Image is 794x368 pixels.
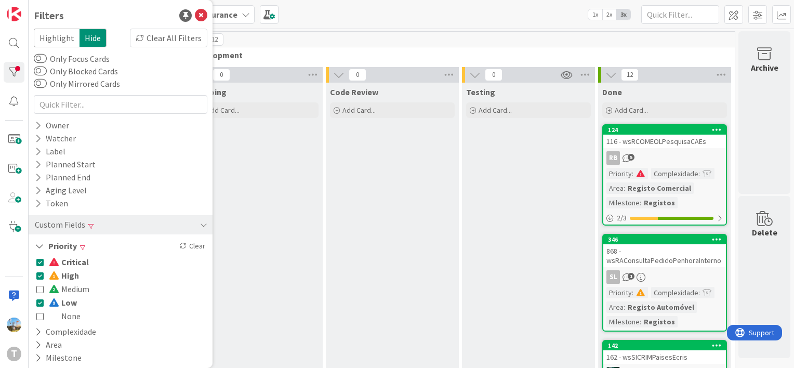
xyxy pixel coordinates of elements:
div: Clear [177,240,207,253]
span: Add Card... [342,106,376,115]
span: 2 / 3 [617,213,627,224]
div: SL [603,270,726,284]
span: 5 [628,154,634,161]
button: High [36,269,79,282]
span: : [624,182,625,194]
div: 868 - wsRAConsultaPedidoPenhoraInterno [603,244,726,267]
div: Registos [641,316,678,327]
div: Delete [752,226,777,239]
span: 3x [616,9,630,20]
div: T [7,347,21,361]
div: Milestone [606,316,640,327]
div: RB [603,151,726,165]
span: : [624,301,625,313]
span: Development [191,50,722,60]
div: Registo Automóvel [625,301,697,313]
span: 0 [485,69,502,81]
span: 12 [621,69,639,81]
span: Done [602,87,622,97]
div: Complexidade [651,168,698,179]
span: Highlight [34,29,80,47]
button: Only Blocked Cards [34,66,47,76]
div: Area [606,301,624,313]
span: Add Card... [615,106,648,115]
a: 124116 - wsRCOMEOLPesquisaCAEsRBPriority:Complexidade:Area:Registo ComercialMilestone:Registos2/3 [602,124,727,226]
span: 12 [206,33,223,46]
div: Milestone [606,197,640,208]
div: Label [34,145,67,158]
div: Aging Level [34,184,88,197]
div: 346 [608,236,726,243]
span: Low [49,296,77,309]
button: Priority [34,240,78,253]
span: : [632,287,633,298]
div: Complexidade [651,287,698,298]
button: Area [34,338,63,351]
button: Milestone [34,351,83,364]
div: 124 [608,126,726,134]
span: : [640,197,641,208]
div: 124116 - wsRCOMEOLPesquisaCAEs [603,125,726,148]
img: DG [7,318,21,332]
div: Watcher [34,132,77,145]
span: Medium [49,282,89,296]
span: High [49,269,79,282]
label: Only Blocked Cards [34,65,118,77]
span: 2x [602,9,616,20]
span: Support [22,2,47,14]
div: 142 [603,341,726,350]
div: Owner [34,119,70,132]
div: Filters [34,8,64,23]
div: Planned End [34,171,91,184]
div: Clear All Filters [130,29,207,47]
div: Token [34,197,69,210]
div: RB [606,151,620,165]
div: Custom Fields [34,218,86,231]
div: Registo Comercial [625,182,694,194]
img: Visit kanbanzone.com [7,7,21,21]
div: Area [606,182,624,194]
span: Critical [49,255,89,269]
div: SL [606,270,620,284]
span: Add Card... [206,106,240,115]
div: 124 [603,125,726,135]
div: Planned Start [34,158,97,171]
div: 142 [608,342,726,349]
a: 346868 - wsRAConsultaPedidoPenhoraInternoSLPriority:Complexidade:Area:Registo AutomóvelMilestone:... [602,234,727,332]
label: Only Mirrored Cards [34,77,120,90]
button: Low [36,296,77,309]
input: Quick Filter... [641,5,719,24]
div: Archive [751,61,778,74]
span: 0 [349,69,366,81]
span: : [698,168,700,179]
div: 2/3 [603,212,726,225]
span: 0 [213,69,230,81]
button: Medium [36,282,89,296]
input: Quick Filter... [34,95,207,114]
span: None [49,309,81,323]
div: 346868 - wsRAConsultaPedidoPenhoraInterno [603,235,726,267]
span: Testing [466,87,495,97]
span: Code Review [330,87,378,97]
button: Critical [36,255,89,269]
span: 1 [628,273,634,280]
span: Add Card... [479,106,512,115]
span: : [698,287,700,298]
div: 346 [603,235,726,244]
span: : [632,168,633,179]
button: Only Focus Cards [34,54,47,64]
div: 116 - wsRCOMEOLPesquisaCAEs [603,135,726,148]
div: 142162 - wsSICRIMPaisesEcris [603,341,726,364]
div: Registos [641,197,678,208]
button: Only Mirrored Cards [34,78,47,89]
button: Complexidade [34,325,97,338]
span: 1x [588,9,602,20]
div: 162 - wsSICRIMPaisesEcris [603,350,726,364]
button: None [36,309,81,323]
span: Hide [80,29,107,47]
div: Priority [606,168,632,179]
span: : [640,316,641,327]
div: Priority [606,287,632,298]
label: Only Focus Cards [34,52,110,65]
